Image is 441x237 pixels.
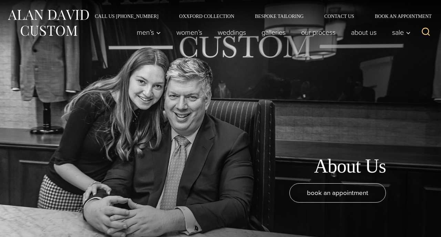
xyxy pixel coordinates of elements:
span: book an appointment [307,188,368,198]
a: Contact Us [314,14,365,19]
span: Men’s [137,29,161,36]
a: weddings [210,25,254,39]
a: About Us [343,25,384,39]
a: Galleries [254,25,294,39]
a: Call Us [PHONE_NUMBER] [84,14,169,19]
nav: Secondary Navigation [84,14,434,19]
a: Oxxford Collection [169,14,245,19]
button: View Search Form [418,24,434,41]
a: Women’s [169,25,210,39]
nav: Primary Navigation [129,25,414,39]
h1: About Us [314,155,386,178]
a: Book an Appointment [365,14,434,19]
img: Alan David Custom [7,8,90,38]
span: Sale [392,29,411,36]
a: Bespoke Tailoring [245,14,314,19]
a: book an appointment [289,183,386,203]
a: Our Process [294,25,343,39]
